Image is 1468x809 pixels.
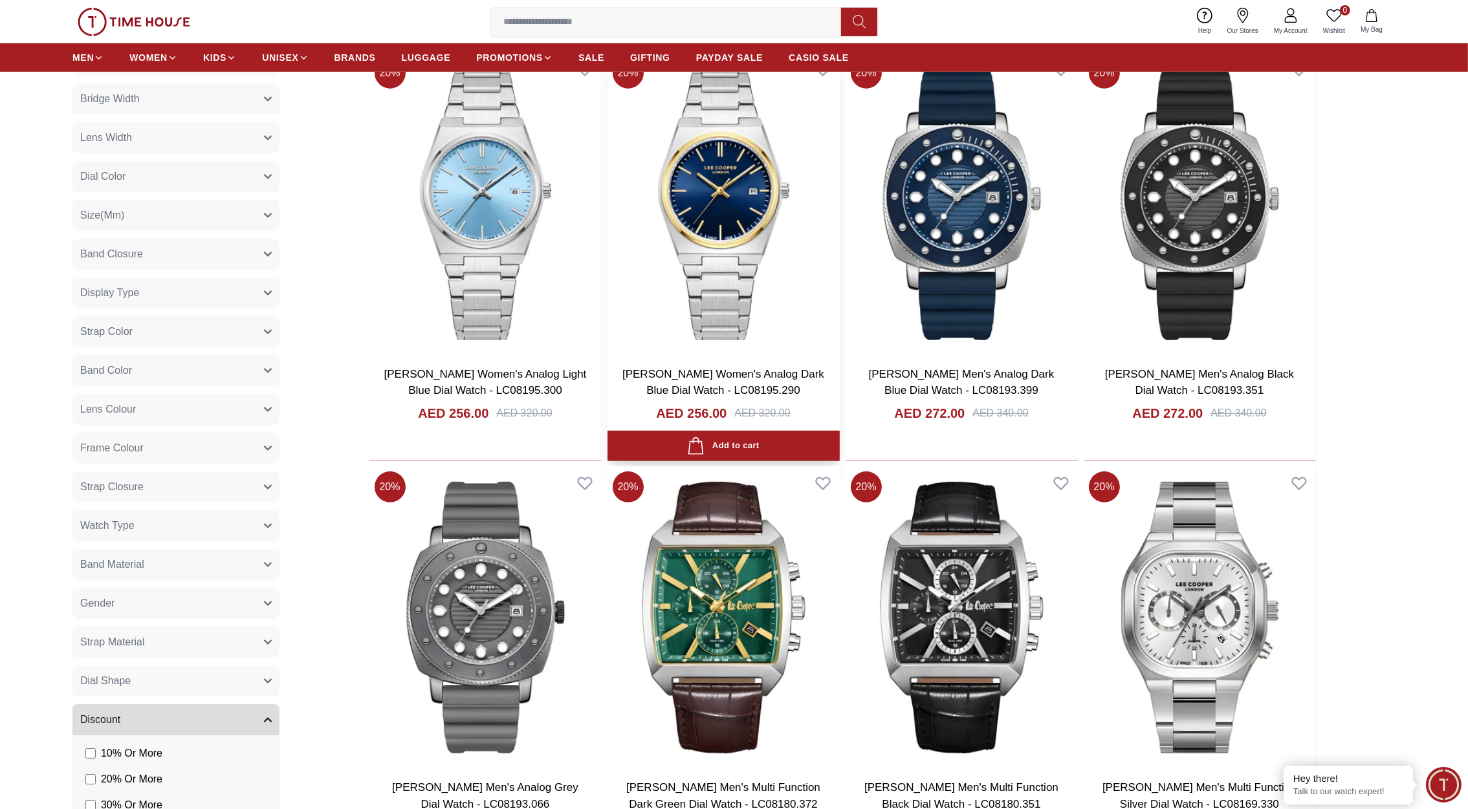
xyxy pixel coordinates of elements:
div: AED 320.00 [734,405,790,421]
span: KIDS [203,51,226,64]
a: 0Wishlist [1315,5,1353,38]
span: Our Stores [1222,26,1264,36]
a: [PERSON_NAME] Women's Analog Light Blue Dial Watch - LC08195.300 [384,368,587,397]
button: Add to cart [608,431,840,461]
span: GIFTING [630,51,670,64]
span: 20 % [1089,471,1120,502]
span: 20 % [851,58,882,89]
p: Talk to our watch expert! [1293,786,1403,797]
a: LUGGAGE [402,46,451,69]
a: Our Stores [1220,5,1266,38]
a: WOMEN [129,46,177,69]
img: Lee Cooper Men's Analog Dark Blue Dial Watch - LC08193.399 [846,52,1078,356]
span: My Bag [1355,25,1388,34]
img: ... [78,8,190,36]
span: 0 [1340,5,1350,16]
span: 20 % [613,471,644,502]
span: Watch Type [80,518,135,534]
button: Strap Material [72,627,279,658]
button: Dial Color [72,161,279,192]
span: Bridge Width [80,91,140,107]
span: 20 % [613,58,644,89]
button: Band Material [72,549,279,580]
img: Lee Cooper Men's Multi Function Dark Green Dial Watch - LC08180.372 [608,466,840,770]
button: Lens Colour [72,394,279,425]
span: 20 % [1089,58,1120,89]
span: Help [1193,26,1217,36]
img: Lee Cooper Men's Analog Grey Dial Watch - LC08193.066 [369,466,602,770]
div: AED 320.00 [496,405,552,421]
a: BRANDS [334,46,376,69]
span: Strap Closure [80,479,144,495]
div: AED 340.00 [972,405,1028,421]
button: Band Closure [72,239,279,270]
span: 20 % [375,471,406,502]
h4: AED 272.00 [1132,404,1203,422]
span: 10 % Or More [101,746,162,761]
span: Wishlist [1318,26,1350,36]
img: Lee Cooper Men's Analog Black Dial Watch - LC08193.351 [1084,52,1316,356]
a: MEN [72,46,104,69]
span: 20 % [851,471,882,502]
div: Chat Widget [1426,767,1462,803]
a: KIDS [203,46,236,69]
img: Lee Cooper Women's Analog Light Blue Dial Watch - LC08195.300 [369,52,602,356]
span: SALE [578,51,604,64]
span: 20 % Or More [101,771,162,787]
span: Display Type [80,285,139,301]
input: 10% Or More [85,748,96,759]
a: UNISEX [262,46,308,69]
span: UNISEX [262,51,298,64]
h4: AED 272.00 [894,404,965,422]
a: CASIO SALE [789,46,849,69]
span: PAYDAY SALE [696,51,763,64]
button: Band Color [72,355,279,386]
a: SALE [578,46,604,69]
h4: AED 256.00 [656,404,727,422]
span: PROMOTIONS [476,51,543,64]
span: MEN [72,51,94,64]
input: 20% Or More [85,774,96,784]
button: Bridge Width [72,83,279,114]
span: Lens Colour [80,402,136,417]
a: [PERSON_NAME] Men's Analog Dark Blue Dial Watch - LC08193.399 [869,368,1055,397]
a: Lee Cooper Men's Multi Function Black Dial Watch - LC08180.351 [846,466,1078,770]
a: [PERSON_NAME] Men's Analog Black Dial Watch - LC08193.351 [1105,368,1294,397]
span: Dial Color [80,169,126,184]
button: Frame Colour [72,433,279,464]
button: Lens Width [72,122,279,153]
span: Band Closure [80,246,143,262]
button: Size(Mm) [72,200,279,231]
button: Strap Color [72,316,279,347]
span: Size(Mm) [80,208,124,223]
button: Discount [72,704,279,735]
a: PAYDAY SALE [696,46,763,69]
a: GIFTING [630,46,670,69]
span: Band Material [80,557,144,572]
span: Frame Colour [80,440,144,456]
button: Gender [72,588,279,619]
span: Dial Shape [80,673,131,689]
span: CASIO SALE [789,51,849,64]
a: Help [1190,5,1220,38]
button: Watch Type [72,510,279,541]
span: Strap Material [80,634,145,650]
div: AED 340.00 [1211,405,1266,421]
img: Lee Cooper Women's Analog Dark Blue Dial Watch - LC08195.290 [608,52,840,356]
span: Lens Width [80,130,132,146]
div: Add to cart [687,437,759,455]
span: Band Color [80,363,132,378]
span: Discount [80,712,120,728]
div: Hey there! [1293,772,1403,785]
a: [PERSON_NAME] Women's Analog Dark Blue Dial Watch - LC08195.290 [622,368,824,397]
button: Strap Closure [72,471,279,502]
img: Lee Cooper Men's Multi Function Silver Dial Watch - LC08169.330 [1084,466,1316,770]
span: BRANDS [334,51,376,64]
